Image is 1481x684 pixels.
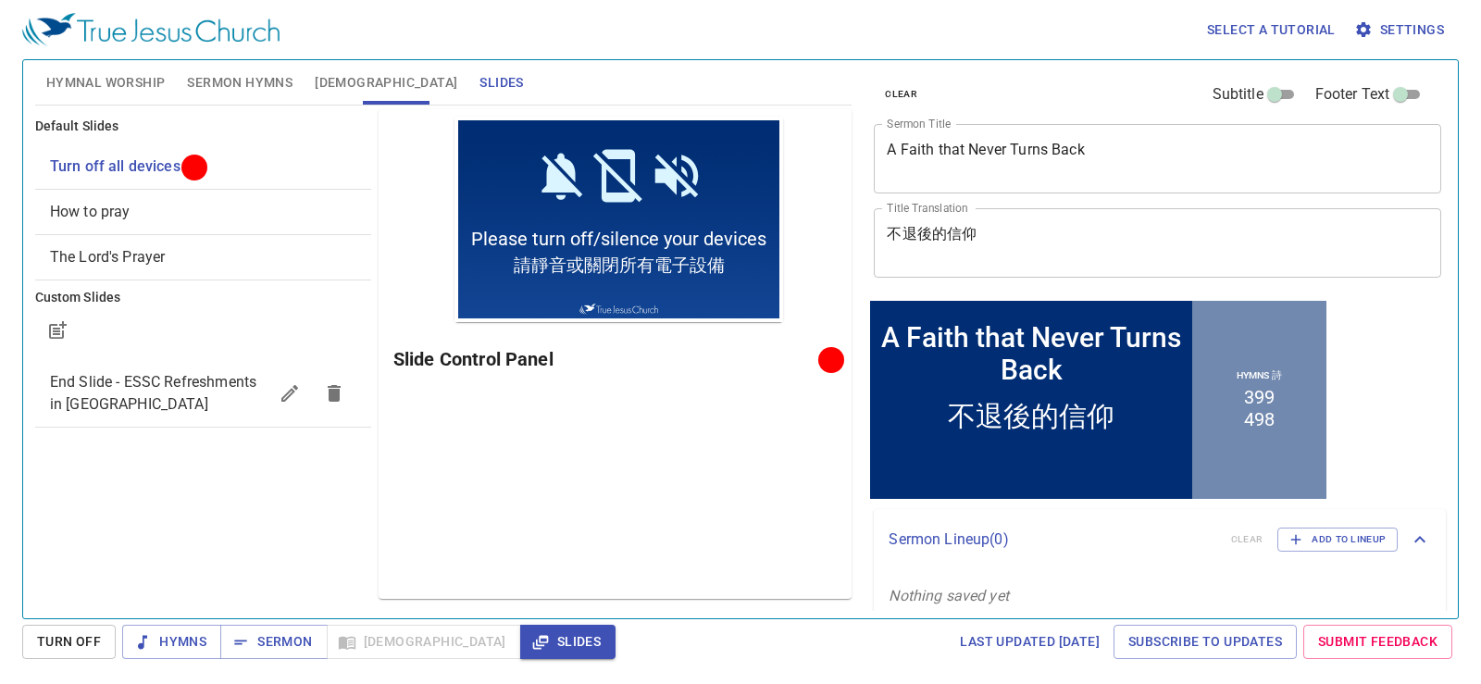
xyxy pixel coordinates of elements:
[1318,630,1437,653] span: Submit Feedback
[50,203,131,220] span: [object Object]
[35,360,371,427] div: End Slide - ESSC Refreshments in [GEOGRAPHIC_DATA]
[1114,625,1297,659] a: Subscribe to Updates
[889,529,1215,551] p: Sermon Lineup ( 0 )
[866,297,1330,503] iframe: from-child
[952,625,1107,659] a: Last updated [DATE]
[37,630,101,653] span: Turn Off
[1277,528,1398,552] button: Add to Lineup
[50,248,166,266] span: [object Object]
[122,625,221,659] button: Hymns
[315,71,457,94] span: [DEMOGRAPHIC_DATA]
[479,71,523,94] span: Slides
[17,111,312,133] span: Please turn off/silence your devices
[235,630,312,653] span: Sermon
[187,71,292,94] span: Sermon Hymns
[50,373,256,413] span: End Slide - ESSC Refreshments in Fellowship Hall
[22,625,116,659] button: Turn Off
[393,344,825,374] h6: Slide Control Panel
[535,630,601,653] span: Slides
[50,157,180,175] span: [object Object]
[520,625,616,659] button: Slides
[960,630,1100,653] span: Last updated [DATE]
[874,83,928,106] button: clear
[885,86,917,103] span: clear
[35,190,371,234] div: How to pray
[1303,625,1452,659] a: Submit Feedback
[35,288,371,308] h6: Custom Slides
[1315,83,1390,106] span: Footer Text
[1289,531,1386,548] span: Add to Lineup
[220,625,327,659] button: Sermon
[887,141,1428,176] textarea: A Faith that Never Turns Back
[889,587,1009,604] i: Nothing saved yet
[125,187,205,197] img: True Jesus Church
[1213,83,1263,106] span: Subtitle
[137,630,206,653] span: Hymns
[1350,13,1451,47] button: Settings
[887,225,1428,260] textarea: 不退後的信仰
[35,235,371,280] div: The Lord's Prayer
[59,137,270,161] span: 請靜音或關閉所有電子設備
[35,144,371,189] div: Turn off all devices
[35,117,371,137] h6: Default Slides
[1128,630,1282,653] span: Subscribe to Updates
[1200,13,1343,47] button: Select a tutorial
[46,71,166,94] span: Hymnal Worship
[1207,19,1336,42] span: Select a tutorial
[874,509,1446,570] div: Sermon Lineup(0)clearAdd to Lineup
[22,13,280,46] img: True Jesus Church
[1358,19,1444,42] span: Settings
